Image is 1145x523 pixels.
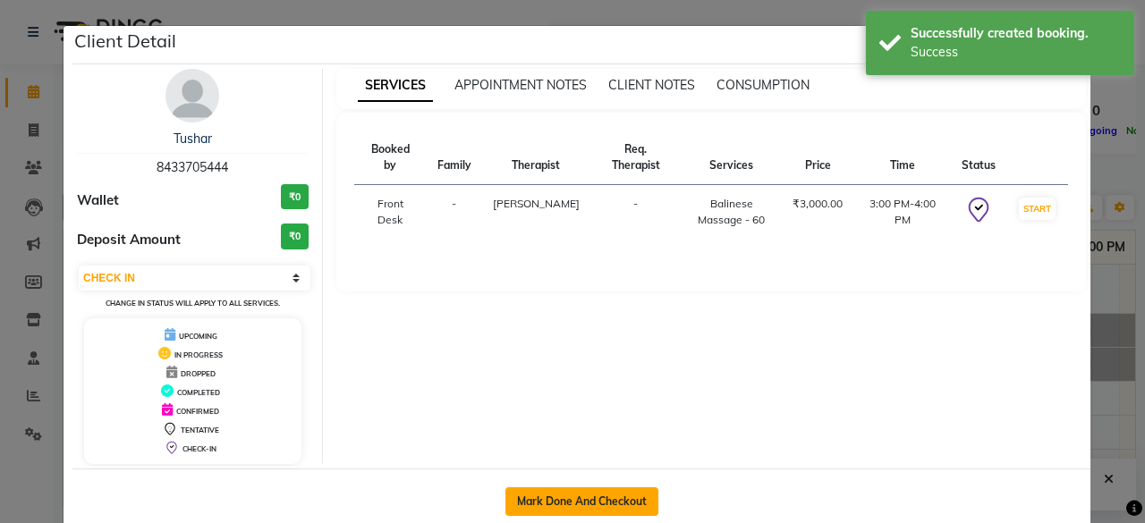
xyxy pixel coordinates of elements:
[454,77,587,93] span: APPOINTMENT NOTES
[281,224,309,249] h3: ₹0
[717,77,810,93] span: CONSUMPTION
[1019,198,1056,220] button: START
[165,69,219,122] img: avatar
[853,185,951,240] td: 3:00 PM-4:00 PM
[177,388,220,397] span: COMPLETED
[77,230,181,250] span: Deposit Amount
[911,43,1121,62] div: Success
[181,369,216,378] span: DROPPED
[354,131,427,185] th: Booked by
[590,185,682,240] td: -
[793,196,843,212] div: ₹3,000.00
[482,131,590,185] th: Therapist
[182,444,216,453] span: CHECK-IN
[176,407,219,416] span: CONFIRMED
[427,185,482,240] td: -
[358,70,433,102] span: SERVICES
[782,131,853,185] th: Price
[354,185,427,240] td: Front Desk
[157,159,228,175] span: 8433705444
[505,487,658,516] button: Mark Done And Checkout
[493,197,580,210] span: [PERSON_NAME]
[174,131,212,147] a: Tushar
[608,77,695,93] span: CLIENT NOTES
[427,131,482,185] th: Family
[853,131,951,185] th: Time
[281,184,309,210] h3: ₹0
[682,131,783,185] th: Services
[179,332,217,341] span: UPCOMING
[106,299,280,308] small: Change in status will apply to all services.
[181,426,219,434] span: TENTATIVE
[74,28,176,55] h5: Client Detail
[590,131,682,185] th: Req. Therapist
[692,196,772,228] div: Balinese Massage - 60
[77,190,119,211] span: Wallet
[911,24,1121,43] div: Successfully created booking.
[951,131,1006,185] th: Status
[174,350,223,359] span: IN PROGRESS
